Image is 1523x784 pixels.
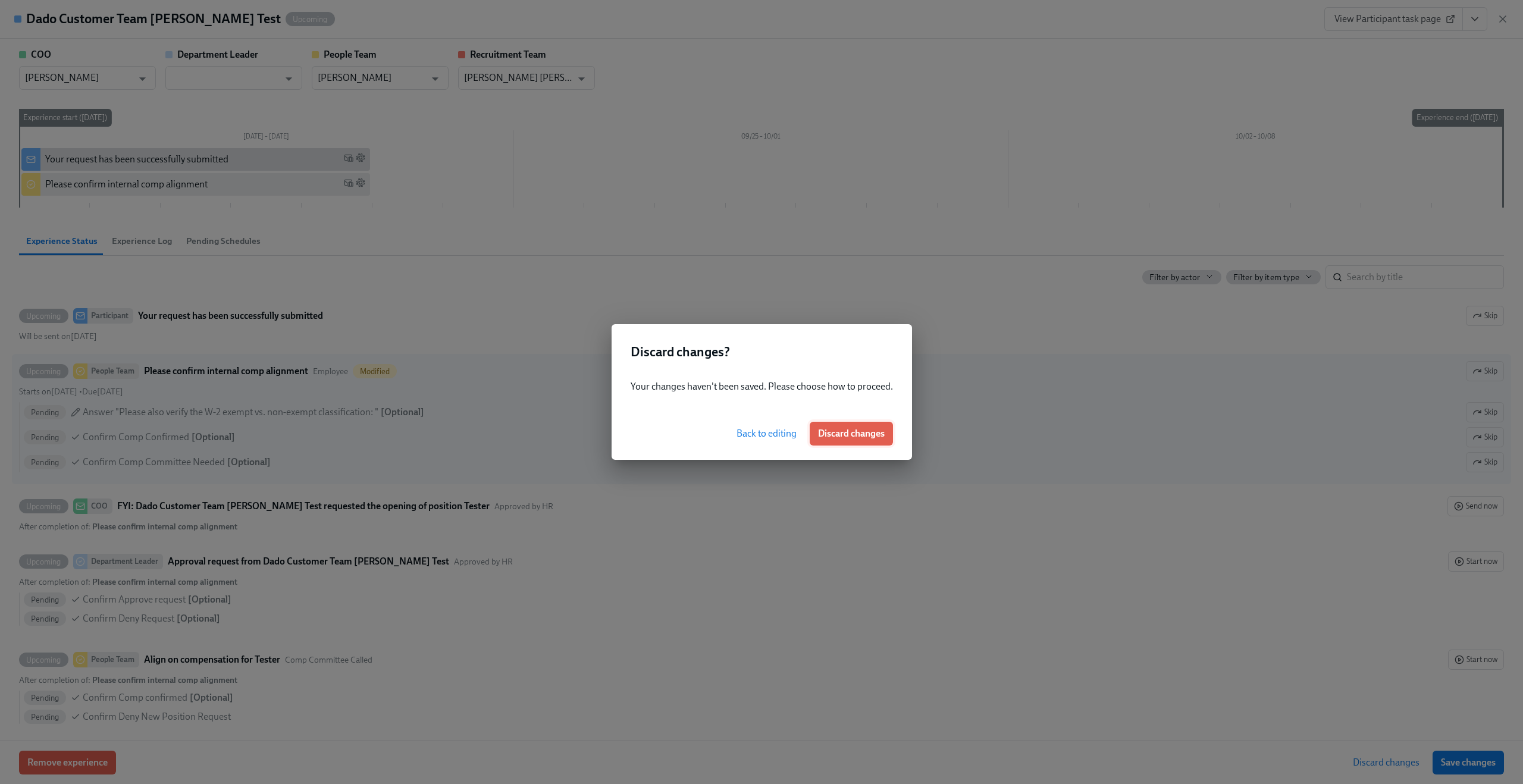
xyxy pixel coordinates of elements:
span: Discard changes [818,428,885,440]
h2: Discard changes ? [631,343,893,361]
button: Back to editing [728,422,805,446]
button: Discard changes [810,422,893,446]
span: Back to editing [737,428,797,440]
div: Your changes haven't been saved. Please choose how to proceed. [612,371,912,407]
